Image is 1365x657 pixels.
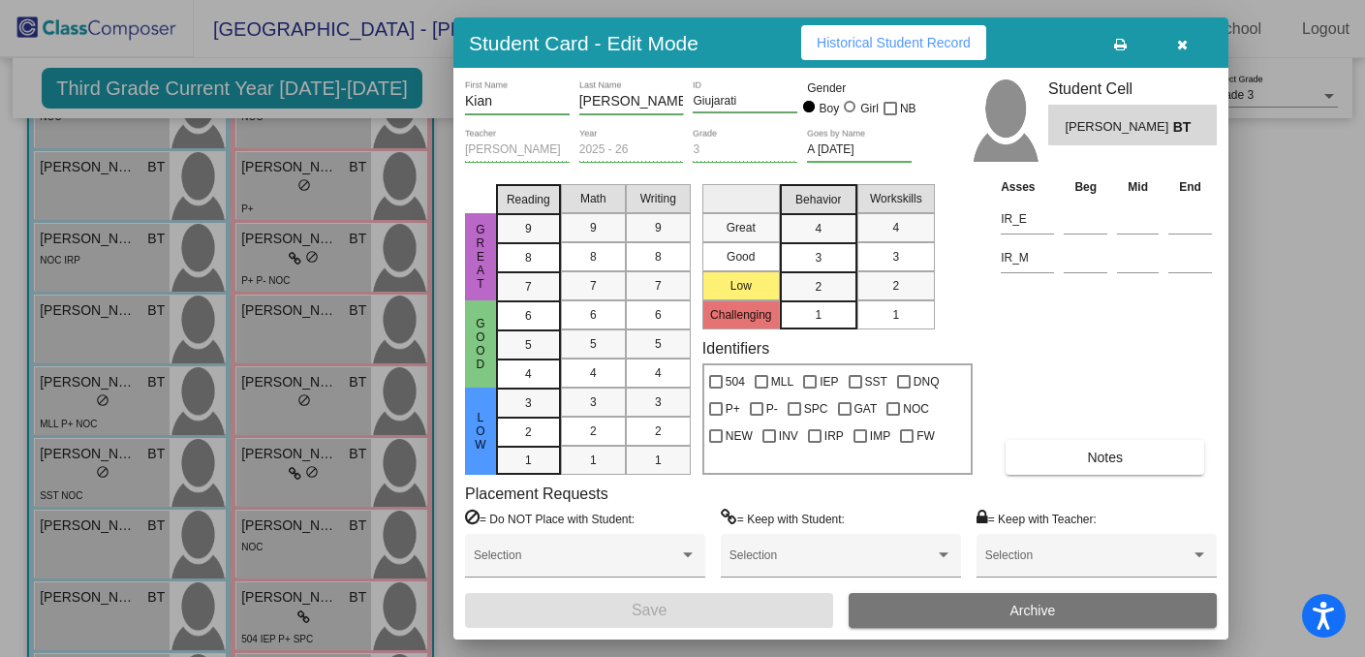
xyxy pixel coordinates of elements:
button: Save [465,593,833,628]
span: 2 [525,423,532,441]
span: 4 [590,364,597,382]
input: assessment [1001,243,1054,272]
span: MLL [771,370,793,393]
button: Archive [849,593,1217,628]
span: 9 [525,220,532,237]
label: Placement Requests [465,485,608,503]
button: Notes [1006,440,1204,475]
span: Great [472,223,489,291]
span: Save [632,602,667,618]
span: Reading [507,191,550,208]
span: 8 [525,249,532,266]
span: 504 [726,370,745,393]
span: 2 [655,422,662,440]
span: 7 [590,277,597,295]
span: 4 [655,364,662,382]
span: 9 [590,219,597,236]
span: Behavior [795,191,841,208]
span: 6 [590,306,597,324]
th: Beg [1059,176,1112,198]
span: P+ [726,397,740,421]
span: 3 [892,248,899,266]
label: = Keep with Teacher: [977,509,1097,528]
th: Mid [1112,176,1163,198]
span: DNQ [914,370,940,393]
input: year [579,143,684,157]
span: Historical Student Record [817,35,971,50]
mat-label: Gender [807,79,912,97]
span: 6 [655,306,662,324]
th: Asses [996,176,1059,198]
span: Writing [640,190,676,207]
span: Math [580,190,606,207]
span: 1 [525,452,532,469]
div: Boy [819,100,840,117]
span: 3 [525,394,532,412]
span: 5 [525,336,532,354]
span: 5 [590,335,597,353]
span: 4 [815,220,822,237]
span: NB [900,97,916,120]
span: 6 [525,307,532,325]
span: FW [916,424,935,448]
span: Archive [1010,603,1056,618]
span: 9 [655,219,662,236]
label: = Do NOT Place with Student: [465,509,635,528]
span: BT [1173,117,1200,138]
span: 2 [892,277,899,295]
input: goes by name [807,143,912,157]
span: 4 [892,219,899,236]
span: 5 [655,335,662,353]
h3: Student Cell [1048,79,1217,98]
span: 8 [655,248,662,266]
span: INV [779,424,798,448]
span: IEP [820,370,838,393]
span: P- [766,397,778,421]
span: 1 [815,306,822,324]
span: 7 [655,277,662,295]
span: 4 [525,365,532,383]
input: teacher [465,143,570,157]
span: Notes [1087,450,1123,465]
label: = Keep with Student: [721,509,845,528]
span: 3 [815,249,822,266]
label: Identifiers [702,339,769,358]
span: Low [472,411,489,452]
input: Enter ID [693,95,797,109]
span: Workskills [870,190,922,207]
span: 2 [815,278,822,296]
span: Good [472,317,489,371]
span: 1 [655,452,662,469]
input: grade [693,143,797,157]
span: 1 [892,306,899,324]
span: [PERSON_NAME] [1065,117,1172,138]
span: GAT [854,397,878,421]
button: Historical Student Record [801,25,986,60]
span: IRP [824,424,844,448]
span: 1 [590,452,597,469]
span: 2 [590,422,597,440]
h3: Student Card - Edit Mode [469,31,698,55]
span: 7 [525,278,532,296]
span: NEW [726,424,753,448]
span: 3 [590,393,597,411]
div: Girl [859,100,879,117]
input: assessment [1001,204,1054,234]
span: IMP [870,424,890,448]
span: NOC [903,397,929,421]
span: SPC [804,397,828,421]
th: End [1163,176,1217,198]
span: 8 [590,248,597,266]
span: SST [865,370,887,393]
span: 3 [655,393,662,411]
